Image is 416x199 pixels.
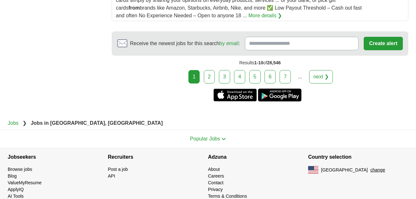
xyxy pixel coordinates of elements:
[219,70,230,84] a: 3
[108,173,115,179] a: API
[213,89,257,101] a: Get the iPhone app
[208,173,224,179] a: Careers
[190,136,220,141] span: Popular Jobs
[267,60,281,65] span: 28,546
[370,167,385,173] button: change
[208,194,247,199] a: Terms & Conditions
[208,180,223,185] a: Contact
[31,120,163,126] strong: Jobs in [GEOGRAPHIC_DATA], [GEOGRAPHIC_DATA]
[308,166,318,174] img: US flag
[309,70,333,84] a: next ❯
[254,60,263,65] span: 1-10
[204,70,215,84] a: 2
[364,37,403,50] button: Create alert
[208,167,220,172] a: About
[219,41,238,46] a: by email
[188,70,200,84] div: 1
[208,187,223,192] a: Privacy
[8,187,24,192] a: ApplyIQ
[8,120,19,126] a: Jobs
[249,70,261,84] a: 5
[308,148,408,166] h4: Country selection
[8,173,17,179] a: Blog
[8,194,24,199] a: AI Tools
[234,70,245,84] a: 4
[221,138,226,140] img: toggle icon
[108,167,128,172] a: Post a job
[258,89,301,101] a: Get the Android app
[130,40,240,47] span: Receive the newest jobs for this search :
[248,12,282,20] a: More details ❯
[321,167,368,173] span: [GEOGRAPHIC_DATA]
[264,70,276,84] a: 6
[8,167,32,172] a: Browse jobs
[280,70,291,84] a: 7
[294,70,307,83] div: ...
[112,56,408,70] div: Results of
[128,5,140,11] strong: from
[22,120,27,126] span: ❯
[8,180,42,185] a: ValueMyResume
